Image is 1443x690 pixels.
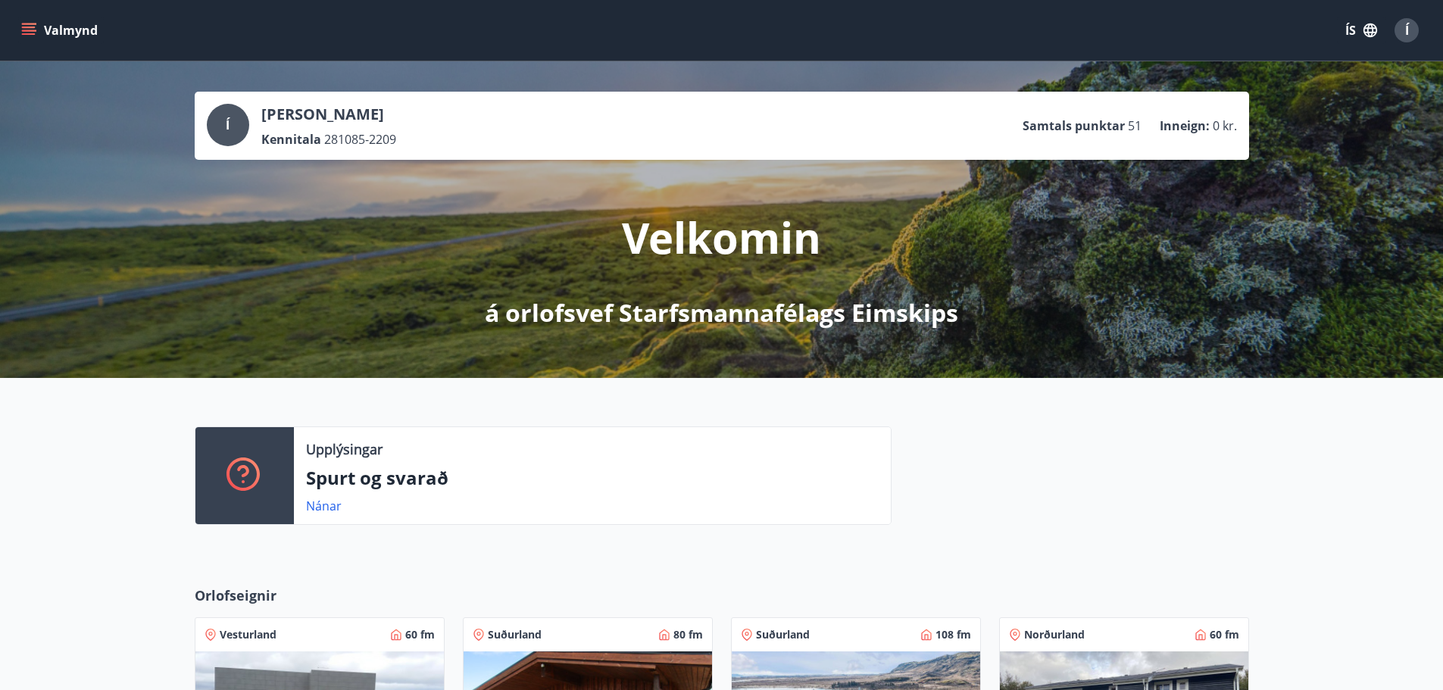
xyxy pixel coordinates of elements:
p: Kennitala [261,131,321,148]
p: Velkomin [622,208,821,266]
span: Norðurland [1024,627,1085,642]
a: Nánar [306,498,342,514]
p: á orlofsvef Starfsmannafélags Eimskips [485,296,958,329]
p: Upplýsingar [306,439,383,459]
span: Í [1405,22,1409,39]
p: Samtals punktar [1023,117,1125,134]
span: 108 fm [935,627,971,642]
p: Spurt og svarað [306,465,879,491]
span: Vesturland [220,627,276,642]
p: Inneign : [1160,117,1210,134]
span: 60 fm [1210,627,1239,642]
span: Í [226,117,230,133]
span: Orlofseignir [195,585,276,605]
button: Í [1388,12,1425,48]
button: ÍS [1337,17,1385,44]
span: 80 fm [673,627,703,642]
p: [PERSON_NAME] [261,104,396,125]
span: 60 fm [405,627,435,642]
span: Suðurland [756,627,810,642]
span: 281085-2209 [324,131,396,148]
span: 0 kr. [1213,117,1237,134]
span: Suðurland [488,627,542,642]
span: 51 [1128,117,1142,134]
button: menu [18,17,104,44]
